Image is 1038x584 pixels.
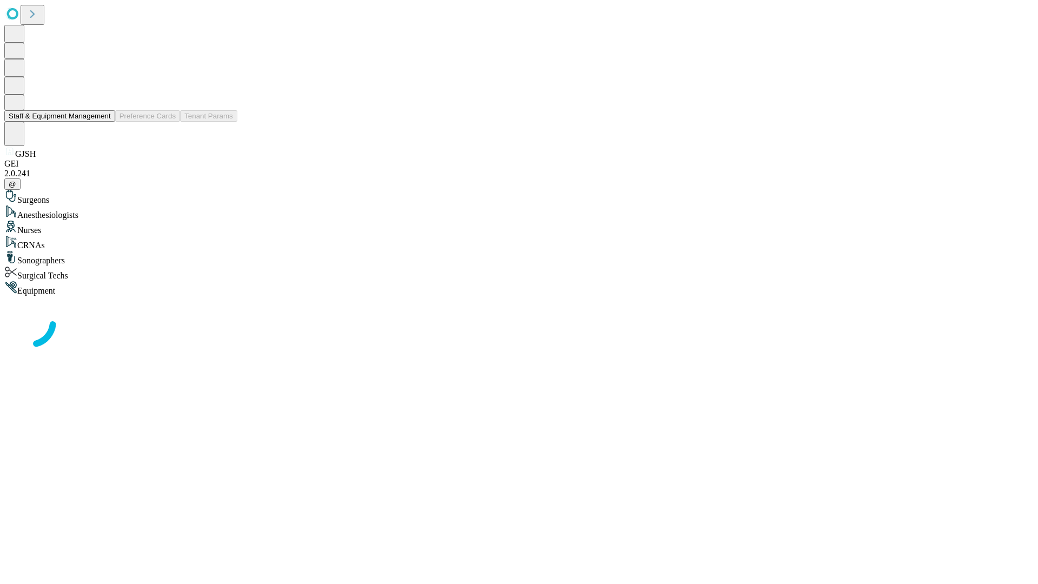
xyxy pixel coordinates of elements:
[4,235,1034,250] div: CRNAs
[4,159,1034,169] div: GEI
[4,266,1034,281] div: Surgical Techs
[115,110,180,122] button: Preference Cards
[4,190,1034,205] div: Surgeons
[4,250,1034,266] div: Sonographers
[4,220,1034,235] div: Nurses
[4,178,21,190] button: @
[4,169,1034,178] div: 2.0.241
[4,281,1034,296] div: Equipment
[15,149,36,158] span: GJSH
[9,180,16,188] span: @
[4,205,1034,220] div: Anesthesiologists
[4,110,115,122] button: Staff & Equipment Management
[180,110,237,122] button: Tenant Params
